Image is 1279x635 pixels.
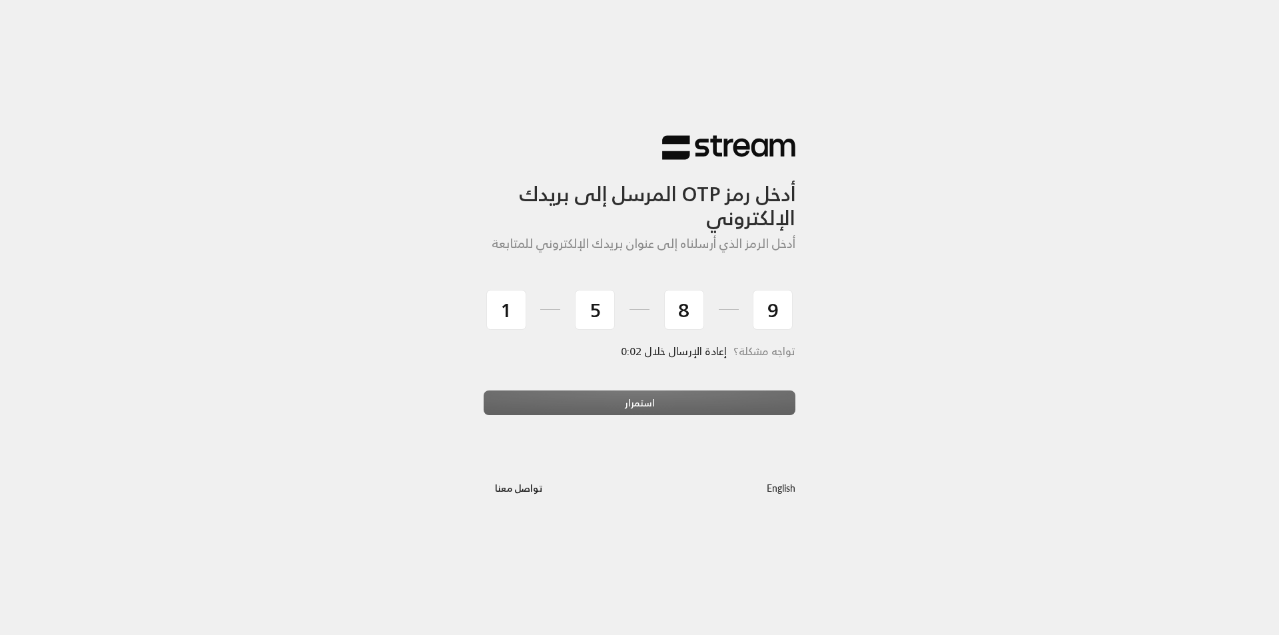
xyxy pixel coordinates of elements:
span: إعادة الإرسال خلال 0:02 [622,342,727,360]
h3: أدخل رمز OTP المرسل إلى بريدك الإلكتروني [484,161,795,231]
h5: أدخل الرمز الذي أرسلناه إلى عنوان بريدك الإلكتروني للمتابعة [484,237,795,251]
a: English [767,476,795,500]
button: تواصل معنا [484,476,554,500]
span: تواجه مشكلة؟ [733,342,795,360]
a: تواصل معنا [484,480,554,496]
img: Stream Logo [662,135,795,161]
